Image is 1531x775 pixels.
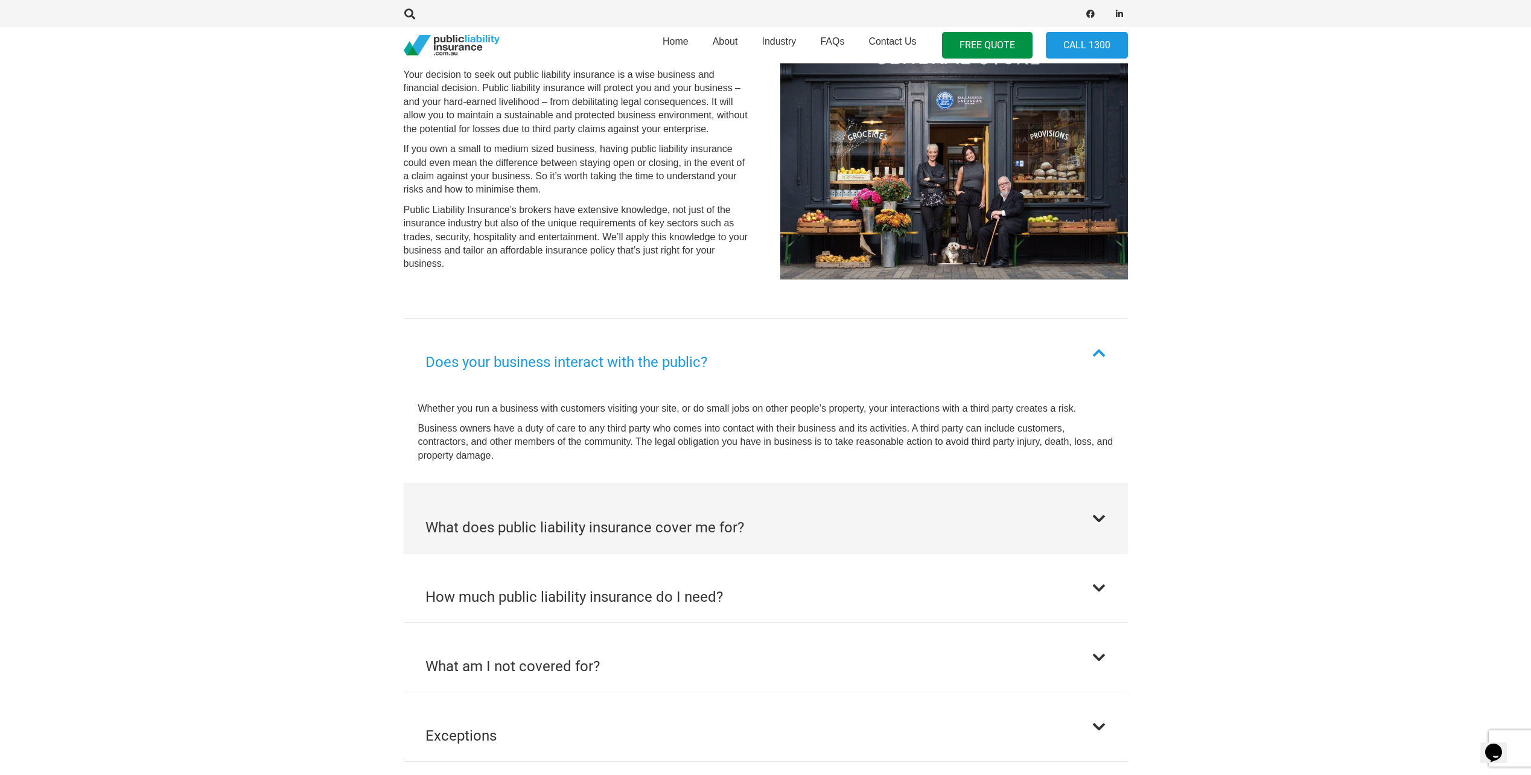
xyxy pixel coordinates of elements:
h2: Exceptions [425,725,497,747]
h2: Does your business interact with the public? [425,351,707,373]
span: About [713,36,738,46]
span: Industry [762,36,796,46]
button: What does public liability insurance cover me for? [404,484,1128,553]
img: small business insurance Australia [780,29,1128,279]
button: Does your business interact with the public? [404,319,1128,387]
a: FAQs [808,24,856,67]
span: Business owners have a duty of care to any third party who comes into contact with their business... [418,423,1113,461]
a: Search [398,8,422,19]
iframe: chat widget [1480,727,1519,763]
span: Whether you run a business with customers visiting your site, or do small jobs on other people’s ... [418,403,1077,413]
span: Contact Us [868,36,916,46]
a: Home [651,24,701,67]
span: Your decision to seek out public liability insurance is a wise business and financial decision. P... [404,69,748,134]
h2: How much public liability insurance do I need? [425,586,723,608]
button: Exceptions [404,692,1128,761]
button: What am I not covered for? [404,623,1128,692]
a: Contact Us [856,24,928,67]
a: Facebook [1082,5,1099,22]
a: Industry [750,24,808,67]
a: LinkedIn [1111,5,1128,22]
span: If you own a small to medium sized business, having public liability insurance could even mean th... [404,144,745,194]
span: Home [663,36,689,46]
h2: What am I not covered for? [425,655,600,677]
a: FREE QUOTE [942,32,1033,59]
a: Call 1300 [1046,32,1128,59]
span: Public Liability Insurance’s brokers have extensive knowledge, not just of the insurance industry... [404,205,748,269]
button: How much public liability insurance do I need? [404,553,1128,622]
h2: What does public liability insurance cover me for? [425,517,744,538]
span: FAQs [820,36,844,46]
a: About [701,24,750,67]
a: pli_logotransparent [404,35,500,56]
